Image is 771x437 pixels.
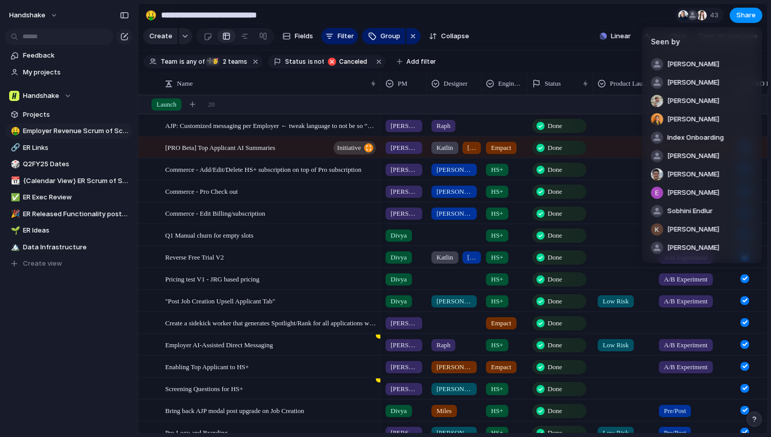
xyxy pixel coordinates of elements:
[651,36,753,47] h3: Seen by
[667,114,719,124] span: [PERSON_NAME]
[667,169,719,179] span: [PERSON_NAME]
[667,78,719,88] span: [PERSON_NAME]
[667,188,719,198] span: [PERSON_NAME]
[667,59,719,69] span: [PERSON_NAME]
[667,224,719,235] span: [PERSON_NAME]
[667,151,719,161] span: [PERSON_NAME]
[667,206,713,216] span: Sobhini Endlur
[667,96,719,106] span: [PERSON_NAME]
[667,133,724,143] span: Index Onboarding
[667,243,719,253] span: [PERSON_NAME]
